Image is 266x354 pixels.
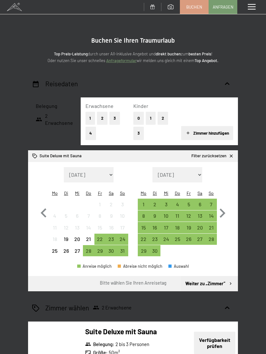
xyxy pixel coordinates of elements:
div: Anreise nicht möglich [106,210,117,222]
span: Anfragen [213,4,233,10]
div: 17 [117,225,127,235]
div: Anreise möglich [138,234,149,245]
div: Tue Sep 23 2025 [149,234,160,245]
button: 2 [97,112,107,125]
div: Sun Sep 14 2025 [206,210,217,222]
div: Anreise möglich [83,245,94,256]
div: Sun Aug 17 2025 [117,222,128,233]
div: 22 [95,237,105,246]
div: Anreise nicht möglich [83,234,94,245]
button: 1 [85,112,95,125]
div: Wed Sep 03 2025 [160,199,172,210]
div: Anreise nicht möglich [49,234,60,245]
abbr: Montag [141,190,146,196]
div: Mon Sep 01 2025 [138,199,149,210]
abbr: Donnerstag [175,190,180,196]
span: 2 Erwachsene [93,304,131,311]
div: 18 [172,225,182,235]
span: Buchen Sie Ihren Traumurlaub [91,37,175,44]
div: Anreise nicht möglich [117,222,128,233]
div: Anreise möglich [77,264,112,268]
strong: direkt buchen [156,51,181,56]
div: Anreise möglich [206,234,217,245]
div: 3 [117,202,127,212]
div: Fri Aug 29 2025 [94,245,106,256]
div: Anreise nicht möglich [83,222,94,233]
div: Sun Sep 28 2025 [206,234,217,245]
div: Tue Aug 19 2025 [60,234,71,245]
div: Anreise möglich [183,199,194,210]
div: 16 [106,225,116,235]
div: 1 [138,202,148,212]
div: Anreise möglich [149,245,160,256]
div: 17 [161,225,171,235]
abbr: Montag [52,190,58,196]
h2: Zimmer wählen [45,303,89,312]
div: Wed Aug 20 2025 [72,234,83,245]
button: Vorheriger Monat [34,167,53,257]
button: Zimmer hinzufügen [181,126,233,140]
div: Anreise möglich [194,222,205,233]
a: Filter zurücksetzen [191,153,234,159]
span: 2 Erwachsene [36,112,73,127]
abbr: Mittwoch [164,190,168,196]
abbr: Sonntag [120,190,125,196]
button: 1 [146,112,156,125]
a: Buchen [180,0,208,14]
div: Auswahl [168,264,189,268]
div: Anreise nicht möglich [117,199,128,210]
abbr: Dienstag [153,190,157,196]
div: Anreise möglich [160,199,172,210]
div: Tue Sep 02 2025 [149,199,160,210]
div: Anreise möglich [106,245,117,256]
div: Anreise möglich [172,234,183,245]
div: Fri Aug 22 2025 [94,234,106,245]
div: Abreise nicht möglich [118,264,162,268]
div: Fri Sep 19 2025 [183,222,194,233]
span: 2 bis 3 Personen [115,341,149,348]
p: durch unser All-inklusive Angebot und zum ! Oder nutzen Sie unser schnelles wir melden uns gleich... [26,51,240,64]
div: Mon Aug 25 2025 [49,245,60,256]
div: Fri Aug 01 2025 [94,199,106,210]
div: Anreise möglich [183,210,194,222]
div: Sat Aug 23 2025 [106,234,117,245]
div: Tue Sep 16 2025 [149,222,160,233]
div: 20 [72,237,82,246]
abbr: Donnerstag [86,190,91,196]
div: 23 [106,237,116,246]
div: Anreise möglich [149,210,160,222]
div: Anreise nicht möglich [72,210,83,222]
div: Anreise möglich [194,210,205,222]
div: Anreise möglich [160,234,172,245]
div: Anreise nicht möglich [60,245,71,256]
div: Thu Aug 28 2025 [83,245,94,256]
div: Anreise nicht möglich [106,222,117,233]
div: 22 [138,237,148,246]
button: Nächster Monat [213,167,232,257]
strong: besten Preis [188,51,211,56]
div: Sun Aug 31 2025 [117,245,128,256]
div: Sat Aug 02 2025 [106,199,117,210]
div: Anreise möglich [117,245,128,256]
h2: Reisedaten [45,80,78,88]
div: Anreise nicht möglich [106,199,117,210]
div: 15 [95,225,105,235]
div: Anreise möglich [149,222,160,233]
a: Anfrageformular [106,58,137,63]
div: 31 [117,248,127,258]
div: Tue Sep 09 2025 [149,210,160,222]
div: Suite Deluxe mit Sauna [32,153,82,159]
div: Tue Sep 30 2025 [149,245,160,256]
div: Sat Aug 16 2025 [106,222,117,233]
h3: Belegung [36,103,73,110]
button: 3 [109,112,120,125]
div: Anreise möglich [194,234,205,245]
div: 7 [206,202,216,212]
button: Verfügbarkeit prüfen [194,332,235,354]
div: 5 [184,202,194,212]
div: 8 [138,213,148,223]
div: 18 [50,237,60,246]
div: 23 [150,237,160,246]
div: 9 [106,213,116,223]
h3: Suite Deluxe mit Sauna [85,327,191,336]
